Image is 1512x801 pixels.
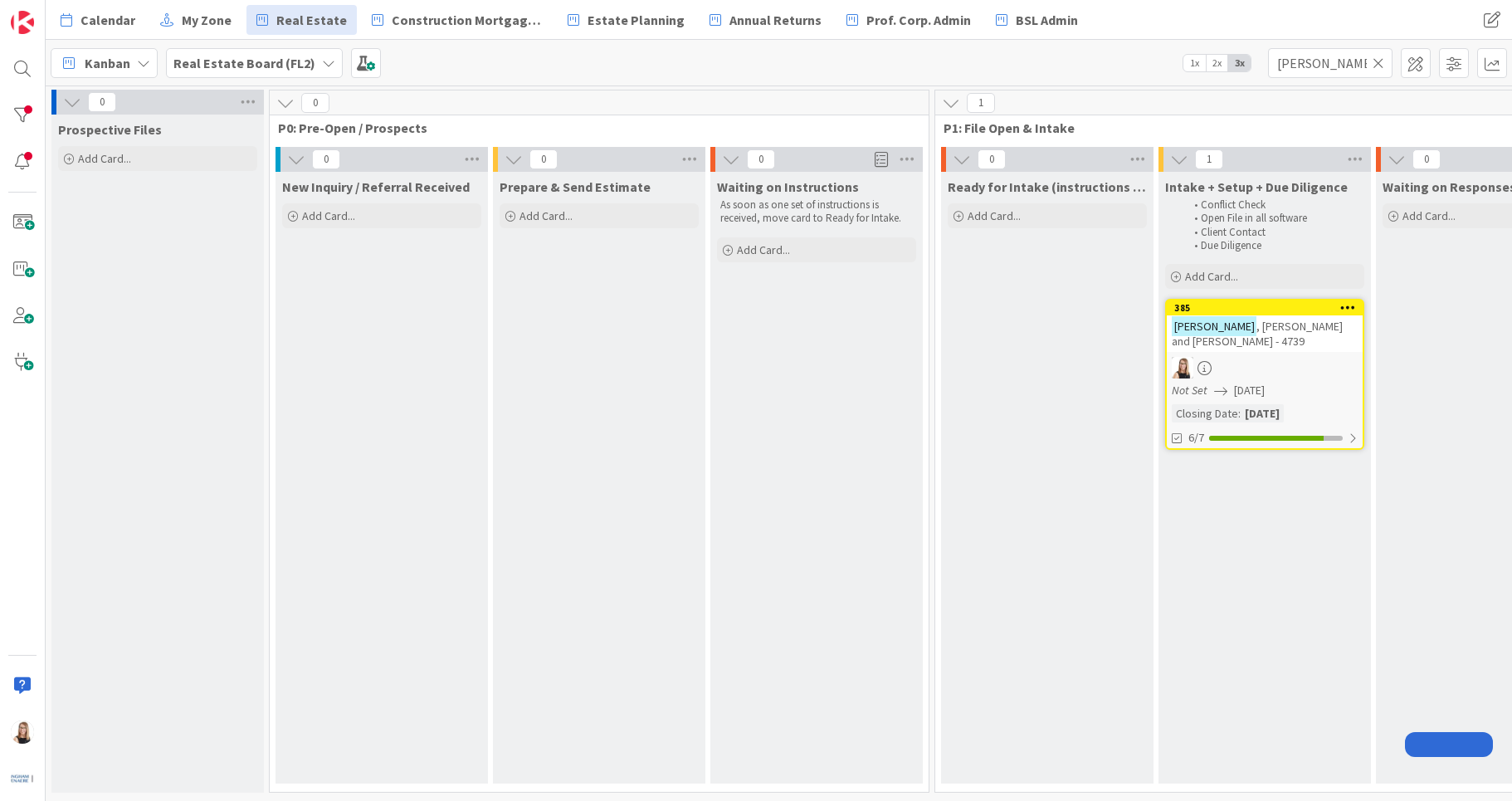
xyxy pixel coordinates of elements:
[1185,269,1238,284] span: Add Card...
[1185,239,1362,252] li: Due Diligence
[88,92,116,112] span: 0
[1174,302,1363,314] div: 385
[80,10,135,30] span: Calendar
[500,178,651,195] span: Prepare & Send Estimate
[51,5,145,35] a: Calendar
[1402,208,1456,223] span: Add Card...
[278,120,908,136] span: P0: Pre-Open / Prospects
[1016,10,1078,30] span: BSL Admin
[558,5,695,35] a: Estate Planning
[967,93,995,113] span: 1
[836,5,981,35] a: Prof. Corp. Admin
[246,5,357,35] a: Real Estate
[182,10,232,30] span: My Zone
[737,242,790,257] span: Add Card...
[1167,300,1363,315] div: 385
[78,151,131,166] span: Add Card...
[392,10,543,30] span: Construction Mortgages - Draws
[276,10,347,30] span: Real Estate
[1195,149,1223,169] span: 1
[720,198,913,226] p: As soon as one set of instructions is received, move card to Ready for Intake.
[11,767,34,790] img: avatar
[11,720,34,744] img: DB
[519,208,573,223] span: Add Card...
[968,208,1021,223] span: Add Card...
[85,53,130,73] span: Kanban
[362,5,553,35] a: Construction Mortgages - Draws
[58,121,162,138] span: Prospective Files
[1172,357,1193,379] img: DB
[173,55,315,71] b: Real Estate Board (FL2)
[700,5,832,35] a: Annual Returns
[312,149,340,169] span: 0
[1206,55,1228,71] span: 2x
[302,208,355,223] span: Add Card...
[11,11,34,34] img: Visit kanbanzone.com
[150,5,241,35] a: My Zone
[588,10,685,30] span: Estate Planning
[1165,178,1348,195] span: Intake + Setup + Due Diligence
[1412,149,1441,169] span: 0
[529,149,558,169] span: 0
[1234,382,1265,399] span: [DATE]
[729,10,822,30] span: Annual Returns
[1172,383,1207,398] i: Not Set
[1183,55,1206,71] span: 1x
[717,178,859,195] span: Waiting on Instructions
[282,178,470,195] span: New Inquiry / Referral Received
[1228,55,1251,71] span: 3x
[948,178,1147,195] span: Ready for Intake (instructions received)
[747,149,775,169] span: 0
[1172,319,1343,349] span: , [PERSON_NAME] and [PERSON_NAME] - 4739
[301,93,329,113] span: 0
[1185,198,1362,212] li: Conflict Check
[1185,212,1362,225] li: Open File in all software
[1167,357,1363,379] div: DB
[1172,404,1238,422] div: Closing Date
[1241,404,1284,422] div: [DATE]
[1268,48,1393,78] input: Quick Filter...
[1165,299,1364,450] a: 385[PERSON_NAME], [PERSON_NAME] and [PERSON_NAME] - 4739DBNot Set[DATE]Closing Date:[DATE]6/7
[1172,316,1256,335] mark: [PERSON_NAME]
[978,149,1006,169] span: 0
[986,5,1088,35] a: BSL Admin
[1185,226,1362,239] li: Client Contact
[1167,300,1363,352] div: 385[PERSON_NAME], [PERSON_NAME] and [PERSON_NAME] - 4739
[866,10,971,30] span: Prof. Corp. Admin
[1188,429,1204,447] span: 6/7
[1238,404,1241,422] span: :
